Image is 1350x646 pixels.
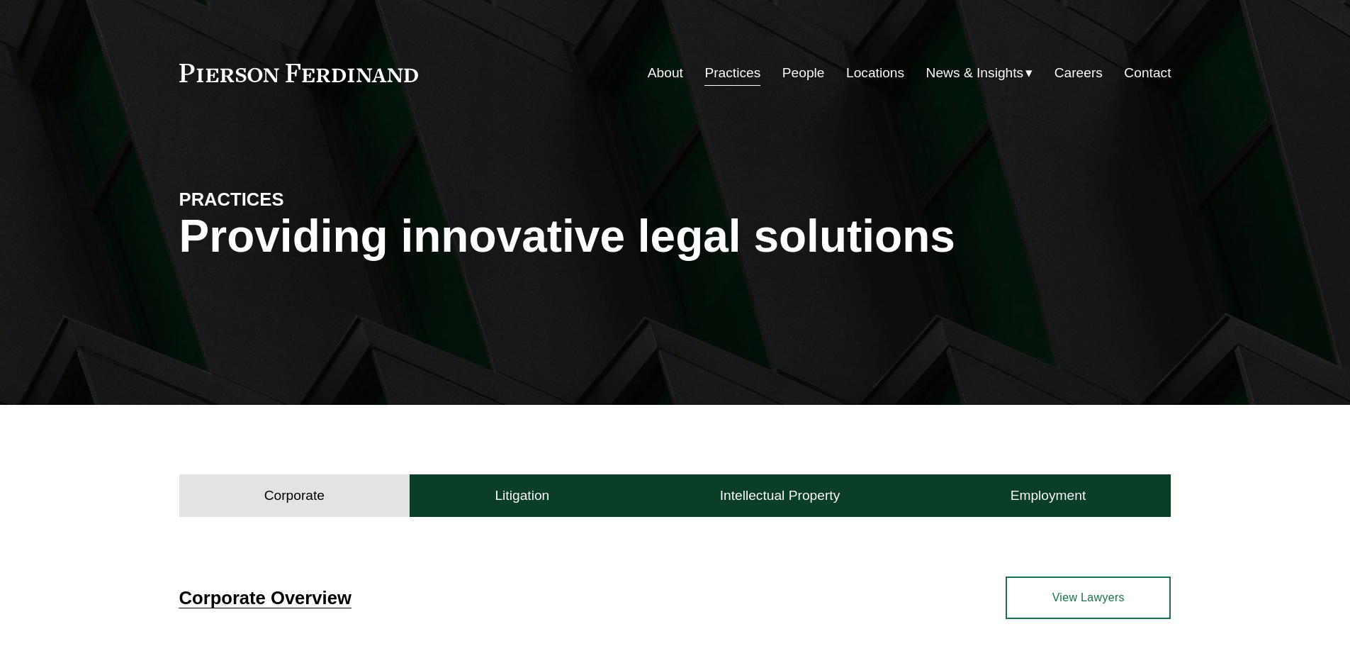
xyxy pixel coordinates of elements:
[926,60,1033,87] a: folder dropdown
[648,60,683,87] a: About
[1124,60,1171,87] a: Contact
[846,60,904,87] a: Locations
[179,588,351,608] a: Corporate Overview
[264,487,325,504] h4: Corporate
[179,211,1171,262] h1: Providing innovative legal solutions
[179,188,427,211] h4: PRACTICES
[1054,60,1103,87] a: Careers
[495,487,549,504] h4: Litigation
[720,487,840,504] h4: Intellectual Property
[926,61,1024,86] span: News & Insights
[704,60,760,87] a: Practices
[782,60,825,87] a: People
[1006,577,1171,619] a: View Lawyers
[1011,487,1086,504] h4: Employment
